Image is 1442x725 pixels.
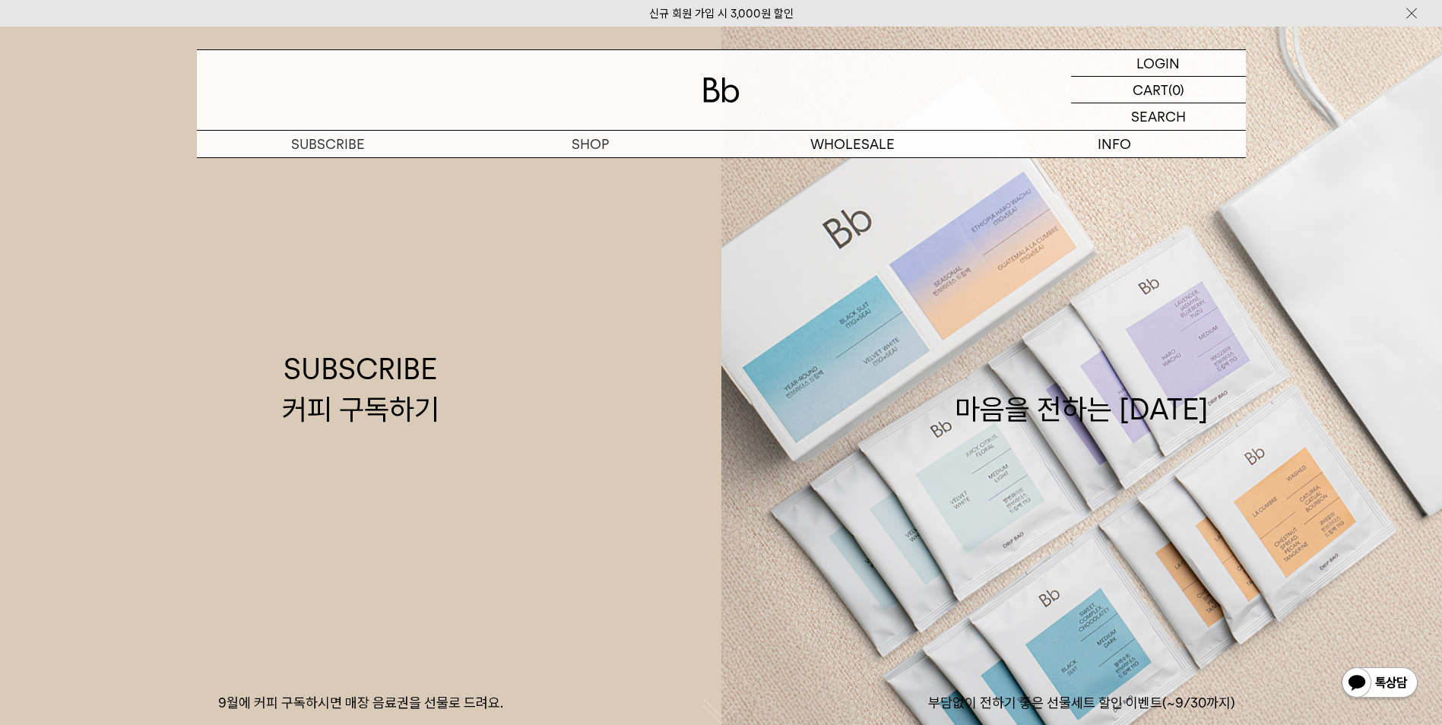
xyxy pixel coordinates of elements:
a: CART (0) [1071,77,1246,103]
p: WHOLESALE [721,131,984,157]
a: 신규 회원 가입 시 3,000원 할인 [649,7,794,21]
p: LOGIN [1136,50,1180,76]
p: (0) [1168,77,1184,103]
img: 로고 [703,78,740,103]
a: SUBSCRIBE [197,131,459,157]
a: LOGIN [1071,50,1246,77]
a: SHOP [459,131,721,157]
p: CART [1133,77,1168,103]
p: INFO [984,131,1246,157]
div: SUBSCRIBE 커피 구독하기 [282,349,439,429]
img: 카카오톡 채널 1:1 채팅 버튼 [1340,666,1419,702]
p: SEARCH [1131,103,1186,130]
div: 마음을 전하는 [DATE] [955,349,1209,429]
